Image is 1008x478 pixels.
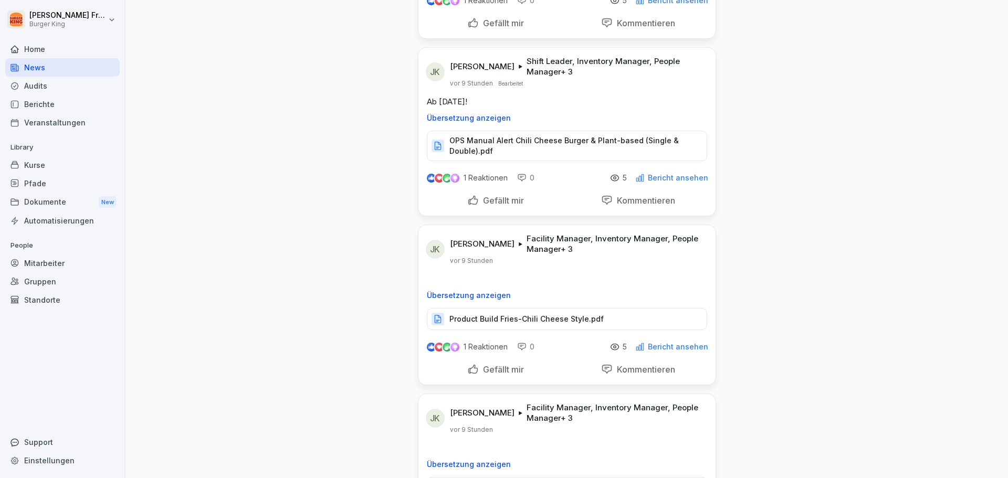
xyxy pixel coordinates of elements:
p: 5 [623,343,627,351]
p: Bericht ansehen [648,174,708,182]
p: Gefällt mir [479,364,524,375]
a: Berichte [5,95,120,113]
p: OPS Manual Alert Chili Cheese Burger & Plant-based (Single & Double).pdf [449,135,696,156]
p: Übersetzung anzeigen [427,460,707,469]
p: [PERSON_NAME] [450,408,514,418]
p: vor 9 Stunden [450,79,493,88]
a: Automatisierungen [5,211,120,230]
p: Übersetzung anzeigen [427,291,707,300]
p: Gefällt mir [479,18,524,28]
img: love [435,343,443,351]
p: Bericht ansehen [648,343,708,351]
p: vor 9 Stunden [450,426,493,434]
div: Dokumente [5,193,120,212]
a: Gruppen [5,272,120,291]
a: DokumenteNew [5,193,120,212]
p: Ab [DATE]! [427,96,707,108]
p: Kommentieren [613,364,675,375]
a: OPS Manual Alert Chili Cheese Burger & Plant-based (Single & Double).pdf [427,144,707,154]
a: Einstellungen [5,451,120,470]
p: Burger King [29,20,106,28]
p: vor 9 Stunden [450,257,493,265]
div: JK [426,240,445,259]
a: Product Build Fries-Chili Cheese Style.pdf [427,317,707,327]
p: Library [5,139,120,156]
p: 1 Reaktionen [464,343,508,351]
a: News [5,58,120,77]
p: [PERSON_NAME] Freier [29,11,106,20]
p: Übersetzung anzeigen [427,114,707,122]
img: celebrate [443,343,451,352]
a: Mitarbeiter [5,254,120,272]
p: Bearbeitet [498,79,523,88]
div: JK [426,62,445,81]
img: inspiring [450,342,459,352]
img: like [427,343,435,351]
p: Gefällt mir [479,195,524,206]
img: love [435,174,443,182]
a: Standorte [5,291,120,309]
img: inspiring [450,173,459,183]
img: celebrate [443,174,451,183]
p: [PERSON_NAME] [450,61,514,72]
div: New [99,196,117,208]
a: Home [5,40,120,58]
a: Pfade [5,174,120,193]
a: Audits [5,77,120,95]
div: 0 [517,173,534,183]
a: Kurse [5,156,120,174]
p: Shift Leader, Inventory Manager, People Manager + 3 [527,56,702,77]
p: Facility Manager, Inventory Manager, People Manager + 3 [527,233,703,254]
img: like [427,174,435,182]
div: Support [5,433,120,451]
p: 5 [623,174,627,182]
p: [PERSON_NAME] [450,239,514,249]
a: Veranstaltungen [5,113,120,132]
div: JK [426,409,445,428]
p: 1 Reaktionen [464,174,508,182]
p: Product Build Fries-Chili Cheese Style.pdf [449,314,604,324]
div: 0 [517,342,534,352]
p: Kommentieren [613,195,675,206]
p: People [5,237,120,254]
p: Facility Manager, Inventory Manager, People Manager + 3 [527,402,703,423]
p: Kommentieren [613,18,675,28]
